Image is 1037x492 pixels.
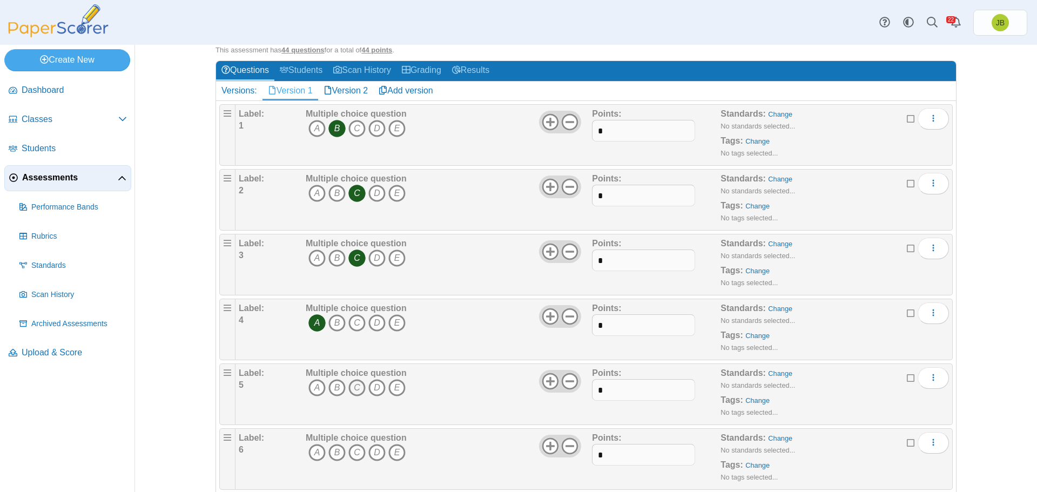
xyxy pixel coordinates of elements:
i: D [368,314,386,332]
small: No tags selected... [720,214,778,222]
u: 44 points [361,46,392,54]
small: No tags selected... [720,408,778,416]
b: Label: [239,109,264,118]
small: No tags selected... [720,473,778,481]
small: No tags selected... [720,279,778,287]
i: E [388,379,406,396]
u: 44 questions [281,46,324,54]
a: Change [745,396,770,405]
div: Drag handle [219,428,235,490]
button: More options [918,108,949,130]
a: Results [447,61,495,81]
div: Versions: [216,82,262,100]
small: No standards selected... [720,187,795,195]
a: Dashboard [4,78,131,104]
b: Points: [592,174,621,183]
a: Change [745,332,770,340]
b: Multiple choice question [306,368,407,378]
i: E [388,120,406,137]
a: Performance Bands [15,194,131,220]
i: C [348,444,366,461]
b: Label: [239,368,264,378]
a: PaperScorer [4,30,112,39]
i: A [308,185,326,202]
i: E [388,185,406,202]
a: Rubrics [15,224,131,250]
a: Change [745,137,770,145]
b: Multiple choice question [306,109,407,118]
span: Rubrics [31,231,127,242]
i: B [328,120,346,137]
div: Drag handle [219,299,235,360]
a: Version 2 [318,82,374,100]
a: Change [745,461,770,469]
i: B [328,314,346,332]
a: Alerts [944,11,968,35]
span: Performance Bands [31,202,127,213]
i: D [368,250,386,267]
small: No tags selected... [720,343,778,352]
b: Points: [592,239,621,248]
small: No standards selected... [720,122,795,130]
button: More options [918,432,949,454]
b: Multiple choice question [306,239,407,248]
a: Create New [4,49,130,71]
a: Change [768,110,792,118]
a: Change [768,434,792,442]
i: E [388,314,406,332]
span: Joel Boyd [996,19,1005,26]
small: No tags selected... [720,149,778,157]
small: No standards selected... [720,252,795,260]
a: Assessments [4,165,131,191]
a: Change [745,267,770,275]
span: Standards [31,260,127,271]
a: Change [745,202,770,210]
b: Standards: [720,174,766,183]
b: Multiple choice question [306,433,407,442]
a: Questions [216,61,274,81]
a: Scan History [328,61,396,81]
b: Tags: [720,201,743,210]
b: Tags: [720,331,743,340]
b: Tags: [720,266,743,275]
b: 5 [239,380,244,389]
small: No standards selected... [720,381,795,389]
a: Scan History [15,282,131,308]
span: Joel Boyd [992,14,1009,31]
i: A [308,379,326,396]
i: E [388,444,406,461]
b: Points: [592,304,621,313]
i: C [348,379,366,396]
a: Add version [373,82,439,100]
img: PaperScorer [4,4,112,37]
i: A [308,250,326,267]
b: Points: [592,433,621,442]
div: Drag handle [219,234,235,295]
a: Change [768,240,792,248]
b: 2 [239,186,244,195]
b: Label: [239,174,264,183]
i: C [348,120,366,137]
a: Change [768,369,792,378]
span: Archived Assessments [31,319,127,329]
b: Standards: [720,433,766,442]
a: Joel Boyd [973,10,1027,36]
a: Students [274,61,328,81]
i: D [368,379,386,396]
small: No standards selected... [720,446,795,454]
button: More options [918,173,949,194]
b: Label: [239,433,264,442]
b: 1 [239,121,244,130]
b: Label: [239,304,264,313]
button: More options [918,302,949,324]
i: B [328,185,346,202]
b: Tags: [720,136,743,145]
span: Dashboard [22,84,127,96]
i: B [328,444,346,461]
i: E [388,250,406,267]
i: A [308,444,326,461]
i: C [348,185,366,202]
span: Upload & Score [22,347,127,359]
b: Standards: [720,304,766,313]
b: 4 [239,315,244,325]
